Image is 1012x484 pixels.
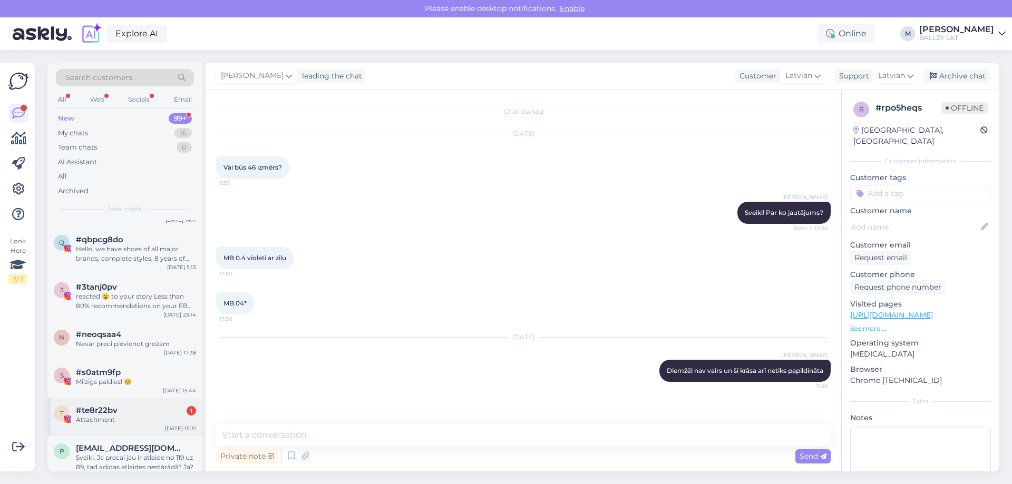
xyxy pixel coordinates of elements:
[782,351,828,359] span: [PERSON_NAME]
[850,240,991,251] p: Customer email
[8,236,27,284] div: Look Here
[58,186,89,196] div: Archived
[850,412,991,423] p: Notes
[216,449,278,463] div: Private note
[223,163,282,171] span: Vai būs 46 izmērs?
[850,375,991,386] p: Chrome [TECHNICAL_ID]
[835,71,869,82] div: Support
[850,205,991,216] p: Customer name
[59,239,64,246] span: q
[60,447,64,455] span: p
[667,367,823,374] span: Diemžēl nav vairs un šī krāsa arī netiks papildināta
[221,70,284,82] span: [PERSON_NAME]
[106,25,167,43] a: Explore AI
[788,224,828,232] span: Seen ✓ 10:36
[850,269,991,280] p: Customer phone
[298,71,362,82] div: leading the chat
[941,102,988,114] span: Offline
[859,105,864,113] span: r
[223,299,247,307] span: MB.04*
[557,4,588,13] span: Enable
[76,368,121,377] span: #s0atm9fp
[58,171,67,182] div: All
[216,129,831,139] div: [DATE]
[216,107,831,116] div: Chat started
[919,25,1006,42] a: [PERSON_NAME]BALLZY LAT
[76,244,196,263] div: Hello, we have shoes of all major brands, complete styles, 8 years of professional experience, we...
[58,128,88,139] div: My chats
[165,424,196,432] div: [DATE] 15:31
[850,397,991,406] div: Extra
[108,204,142,214] span: New chats
[850,185,991,201] input: Add a tag
[745,209,823,216] span: Sveiki! Par ko jautājums?
[785,70,812,82] span: Latvian
[735,71,776,82] div: Customer
[76,339,196,349] div: Nevar preci pievienot grozam
[76,443,186,453] span: pitkevics96@inbox.lv
[164,349,196,357] div: [DATE] 17:38
[219,270,259,278] span: 17:50
[56,93,68,106] div: All
[219,179,259,187] span: 8:53
[76,282,117,292] span: #3tanj0pv
[65,72,132,83] span: Search customers
[76,406,118,415] span: #te8r22bv
[216,332,831,342] div: [DATE]
[163,387,196,394] div: [DATE] 15:44
[60,409,64,417] span: t
[76,453,196,472] div: Sveiki. Ja precai jau ir atlaide no 119 uz 89, tad adidas atlaides nestārādā? Ja?
[850,349,991,360] p: [MEDICAL_DATA]
[58,113,74,124] div: New
[923,69,990,83] div: Archive chat
[851,221,979,233] input: Add name
[76,235,123,244] span: #qbpcg8do
[8,274,27,284] div: 2 / 3
[850,299,991,310] p: Visited pages
[850,364,991,375] p: Browser
[167,263,196,271] div: [DATE] 5:13
[850,251,911,265] div: Request email
[818,24,875,43] div: Online
[166,216,196,224] div: [DATE] 14:11
[8,71,28,91] img: Askly Logo
[782,193,828,201] span: [PERSON_NAME]
[172,93,194,106] div: Email
[878,70,905,82] span: Latvian
[126,93,152,106] div: Socials
[788,382,828,390] span: 11:59
[219,315,259,323] span: 17:50
[177,142,192,153] div: 0
[919,25,994,34] div: [PERSON_NAME]
[900,26,915,41] div: M
[853,125,980,147] div: [GEOGRAPHIC_DATA], [GEOGRAPHIC_DATA]
[76,330,121,339] span: #neoqsaa4
[850,172,991,183] p: Customer tags
[800,451,826,461] span: Send
[76,292,196,311] div: reacted 😮 to your story Less than 80% recommendations on your FB page? 🚨 Bad reviews are killing ...
[59,333,64,341] span: n
[58,157,97,167] div: AI Assistant
[163,311,196,319] div: [DATE] 23:14
[60,371,64,379] span: s
[60,286,64,294] span: 3
[88,93,106,106] div: Web
[223,254,286,262] span: MB 0.4 violeti ar zilu
[850,310,933,320] a: [URL][DOMAIN_NAME]
[169,113,192,124] div: 99+
[187,406,196,416] div: 1
[875,102,941,114] div: # rpo5heqs
[76,415,196,424] div: Attachment
[76,377,196,387] div: Milzīgs paldies! ☺️
[850,338,991,349] p: Operating system
[58,142,97,153] div: Team chats
[850,280,946,294] div: Request phone number
[850,324,991,333] p: See more ...
[850,156,991,166] div: Customer information
[174,128,192,139] div: 16
[919,34,994,42] div: BALLZY LAT
[80,23,102,45] img: explore-ai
